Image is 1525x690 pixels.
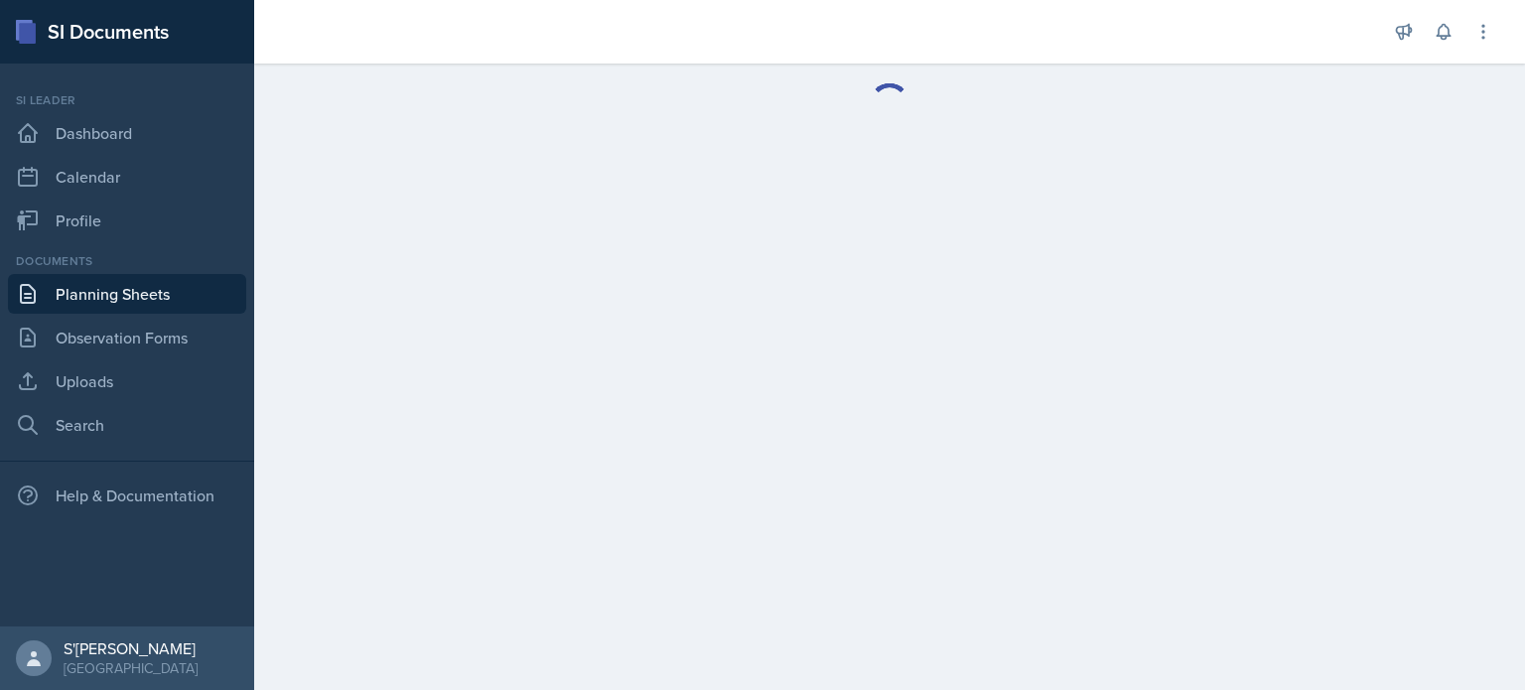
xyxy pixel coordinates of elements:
[64,638,198,658] div: S'[PERSON_NAME]
[8,361,246,401] a: Uploads
[8,91,246,109] div: Si leader
[8,201,246,240] a: Profile
[64,658,198,678] div: [GEOGRAPHIC_DATA]
[8,476,246,515] div: Help & Documentation
[8,113,246,153] a: Dashboard
[8,252,246,270] div: Documents
[8,318,246,357] a: Observation Forms
[8,405,246,445] a: Search
[8,157,246,197] a: Calendar
[8,274,246,314] a: Planning Sheets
